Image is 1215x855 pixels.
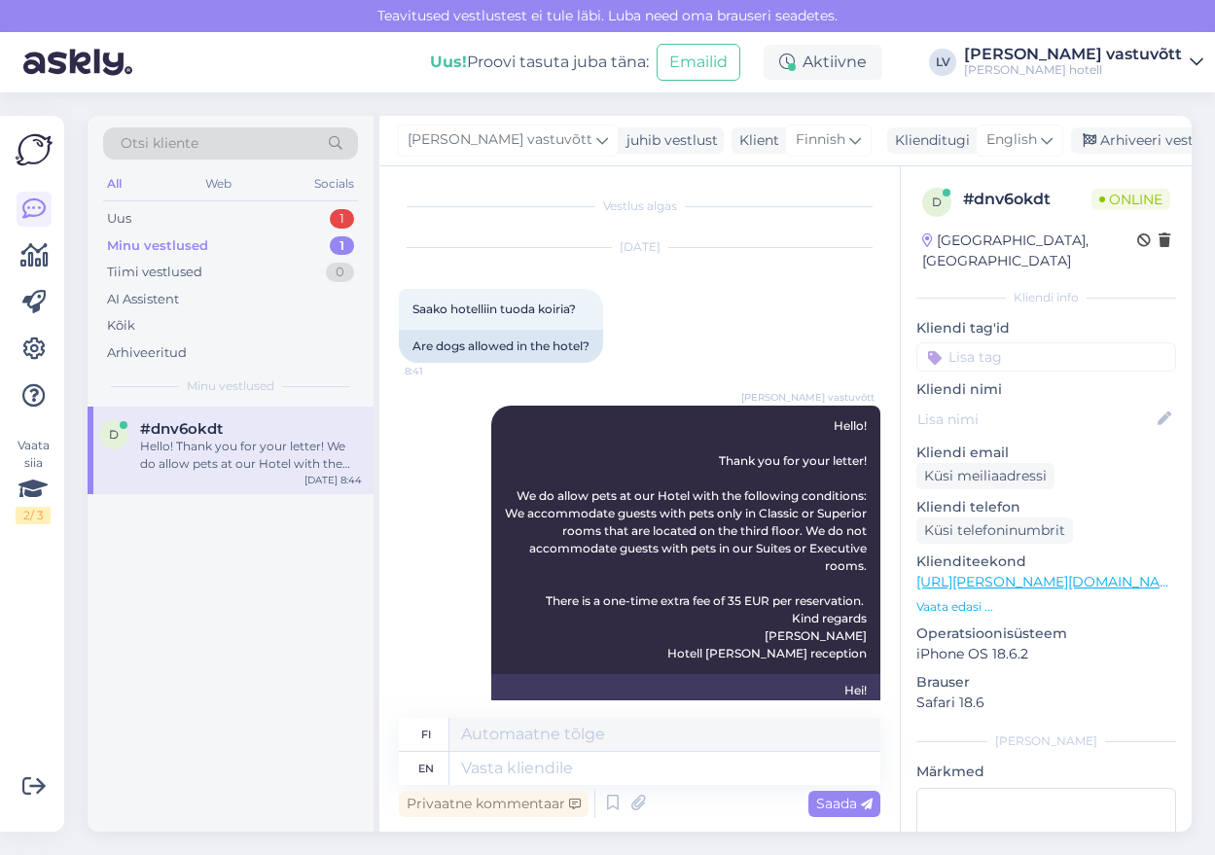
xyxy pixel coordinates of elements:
div: Are dogs allowed in the hotel? [399,330,603,363]
div: All [103,171,125,196]
div: Uus [107,209,131,229]
b: Uus! [430,53,467,71]
span: [PERSON_NAME] vastuvõtt [741,390,875,405]
div: 1 [330,209,354,229]
a: [URL][PERSON_NAME][DOMAIN_NAME] [916,573,1185,590]
div: 1 [330,236,354,256]
span: Online [1091,189,1170,210]
span: [PERSON_NAME] vastuvõtt [408,129,592,151]
span: #dnv6okdt [140,420,223,438]
p: Kliendi telefon [916,497,1176,517]
p: Kliendi tag'id [916,318,1176,338]
div: Web [201,171,235,196]
div: Klient [732,130,779,151]
span: Finnish [796,129,845,151]
div: Vestlus algas [399,197,880,215]
input: Lisa nimi [917,409,1154,430]
div: Minu vestlused [107,236,208,256]
p: Märkmed [916,762,1176,782]
img: Askly Logo [16,131,53,168]
div: Küsi meiliaadressi [916,463,1054,489]
p: Brauser [916,672,1176,693]
button: Emailid [657,44,740,81]
span: Saako hotelliin tuoda koiria? [412,302,576,316]
span: Saada [816,795,873,812]
div: Arhiveeritud [107,343,187,363]
div: fi [421,718,431,751]
div: AI Assistent [107,290,179,309]
div: juhib vestlust [619,130,718,151]
div: Aktiivne [764,45,882,80]
div: [PERSON_NAME] vastuvõtt [964,47,1182,62]
p: Operatsioonisüsteem [916,623,1176,644]
span: d [932,195,942,209]
div: [DATE] [399,238,880,256]
p: Vaata edasi ... [916,598,1176,616]
div: Vaata siia [16,437,51,524]
span: Minu vestlused [187,377,274,395]
div: Kliendi info [916,289,1176,306]
div: # dnv6okdt [963,188,1091,211]
span: Otsi kliente [121,133,198,154]
div: Klienditugi [887,130,970,151]
span: d [109,427,119,442]
div: LV [929,49,956,76]
div: en [418,752,434,785]
div: Proovi tasuta juba täna: [430,51,649,74]
div: 2 / 3 [16,507,51,524]
div: Kõik [107,316,135,336]
p: Kliendi nimi [916,379,1176,400]
span: 8:41 [405,364,478,378]
div: [PERSON_NAME] hotell [964,62,1182,78]
div: Socials [310,171,358,196]
div: Küsi telefoninumbrit [916,517,1073,544]
div: [PERSON_NAME] [916,732,1176,750]
span: English [986,129,1037,151]
div: [DATE] 8:44 [304,473,362,487]
div: [GEOGRAPHIC_DATA], [GEOGRAPHIC_DATA] [922,231,1137,271]
div: 0 [326,263,354,282]
input: Lisa tag [916,342,1176,372]
div: Hello! Thank you for your letter! We do allow pets at our Hotel with the following conditions: We... [140,438,362,473]
p: iPhone OS 18.6.2 [916,644,1176,664]
a: [PERSON_NAME] vastuvõtt[PERSON_NAME] hotell [964,47,1203,78]
p: Klienditeekond [916,552,1176,572]
p: Kliendi email [916,443,1176,463]
div: Tiimi vestlused [107,263,202,282]
p: Safari 18.6 [916,693,1176,713]
div: Privaatne kommentaar [399,791,589,817]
